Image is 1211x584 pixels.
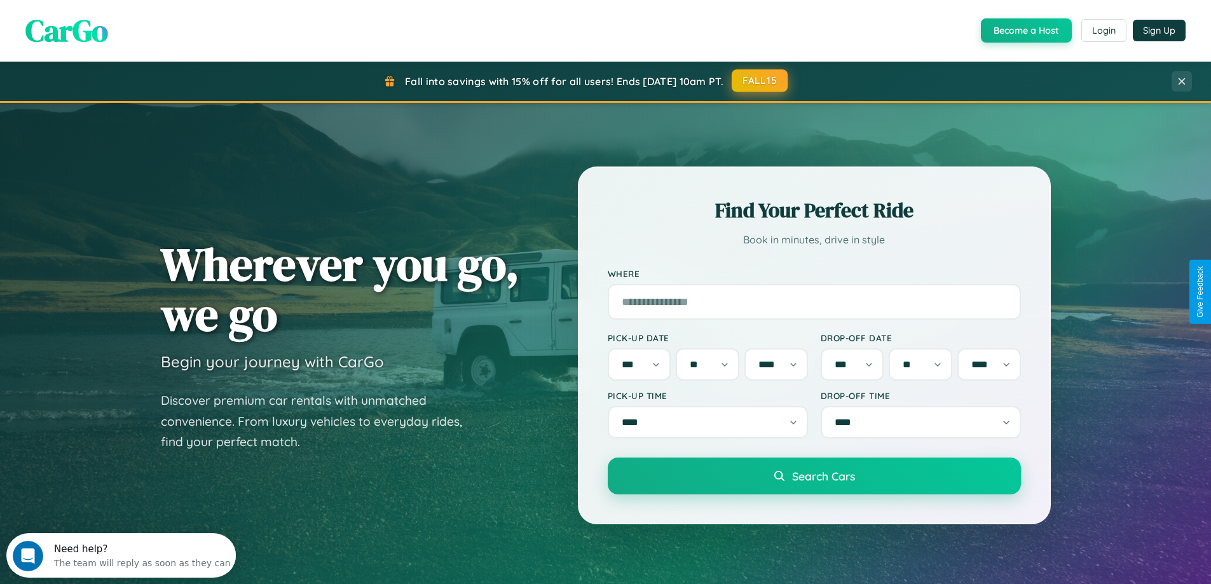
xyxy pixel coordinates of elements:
[161,239,519,339] h1: Wherever you go, we go
[821,390,1021,401] label: Drop-off Time
[608,458,1021,494] button: Search Cars
[1081,19,1126,42] button: Login
[405,75,723,88] span: Fall into savings with 15% off for all users! Ends [DATE] 10am PT.
[13,541,43,571] iframe: Intercom live chat
[732,69,788,92] button: FALL15
[608,332,808,343] label: Pick-up Date
[981,18,1072,43] button: Become a Host
[1133,20,1186,41] button: Sign Up
[608,390,808,401] label: Pick-up Time
[161,390,479,452] p: Discover premium car rentals with unmatched convenience. From luxury vehicles to everyday rides, ...
[608,196,1021,224] h2: Find Your Perfect Ride
[25,10,108,51] span: CarGo
[792,469,855,483] span: Search Cars
[1196,266,1205,318] div: Give Feedback
[48,11,224,21] div: Need help?
[48,21,224,34] div: The team will reply as soon as they can
[5,5,236,40] div: Open Intercom Messenger
[6,533,236,578] iframe: Intercom live chat discovery launcher
[608,268,1021,279] label: Where
[608,231,1021,249] p: Book in minutes, drive in style
[161,352,384,371] h3: Begin your journey with CarGo
[821,332,1021,343] label: Drop-off Date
